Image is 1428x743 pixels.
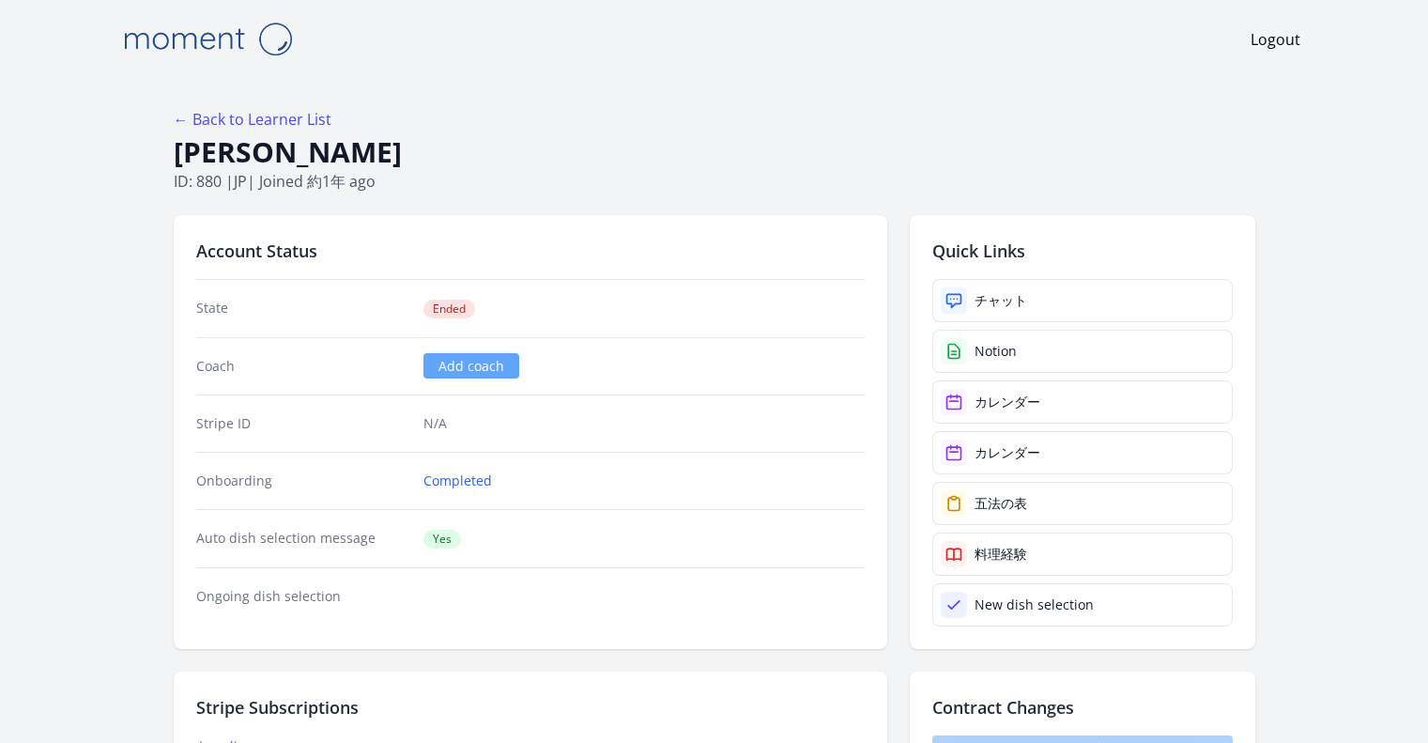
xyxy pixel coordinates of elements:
[114,15,301,63] img: Moment
[196,299,409,318] dt: State
[196,587,409,606] dt: Ongoing dish selection
[975,342,1017,361] div: Notion
[196,414,409,433] dt: Stripe ID
[975,443,1040,462] div: カレンダー
[423,353,519,379] a: Add coach
[975,291,1027,310] div: チャット
[423,472,492,490] a: Completed
[932,279,1233,322] a: チャット
[196,529,409,549] dt: Auto dish selection message
[234,171,247,192] span: jp
[932,380,1233,424] a: カレンダー
[975,596,1094,614] div: New dish selection
[423,300,475,318] span: Ended
[423,414,864,433] p: N/A
[975,545,1027,564] div: 料理経験
[196,472,409,490] dt: Onboarding
[975,494,1027,513] div: 五法の表
[932,694,1233,720] h2: Contract Changes
[975,393,1040,411] div: カレンダー
[196,357,409,376] dt: Coach
[174,134,1255,170] h1: [PERSON_NAME]
[932,533,1233,576] a: 料理経験
[932,330,1233,373] a: Notion
[932,238,1233,264] h2: Quick Links
[932,583,1233,627] a: New dish selection
[1251,28,1300,51] a: Logout
[932,482,1233,525] a: 五法の表
[196,238,865,264] h2: Account Status
[423,530,461,549] span: Yes
[174,109,331,130] a: ← Back to Learner List
[932,431,1233,474] a: カレンダー
[174,170,1255,193] p: ID: 880 | | Joined 約1年 ago
[196,694,865,720] h2: Stripe Subscriptions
